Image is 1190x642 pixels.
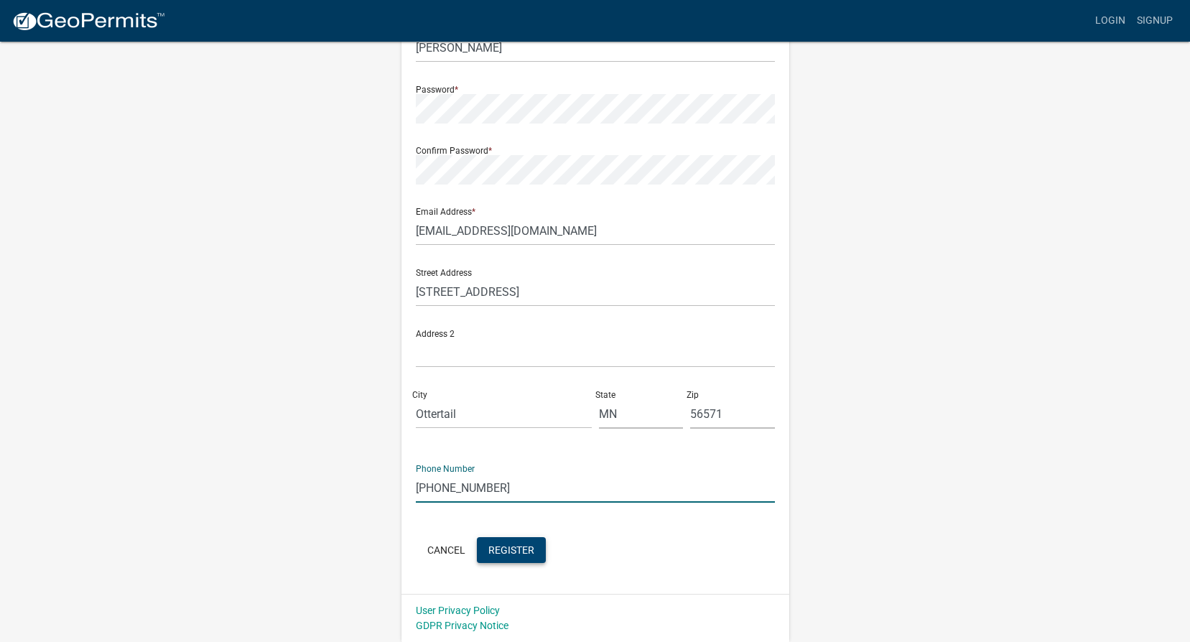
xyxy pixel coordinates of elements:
a: Login [1089,7,1131,34]
button: Cancel [416,537,477,563]
span: Register [488,544,534,555]
button: Register [477,537,546,563]
a: User Privacy Policy [416,605,500,616]
a: Signup [1131,7,1179,34]
a: GDPR Privacy Notice [416,620,508,631]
